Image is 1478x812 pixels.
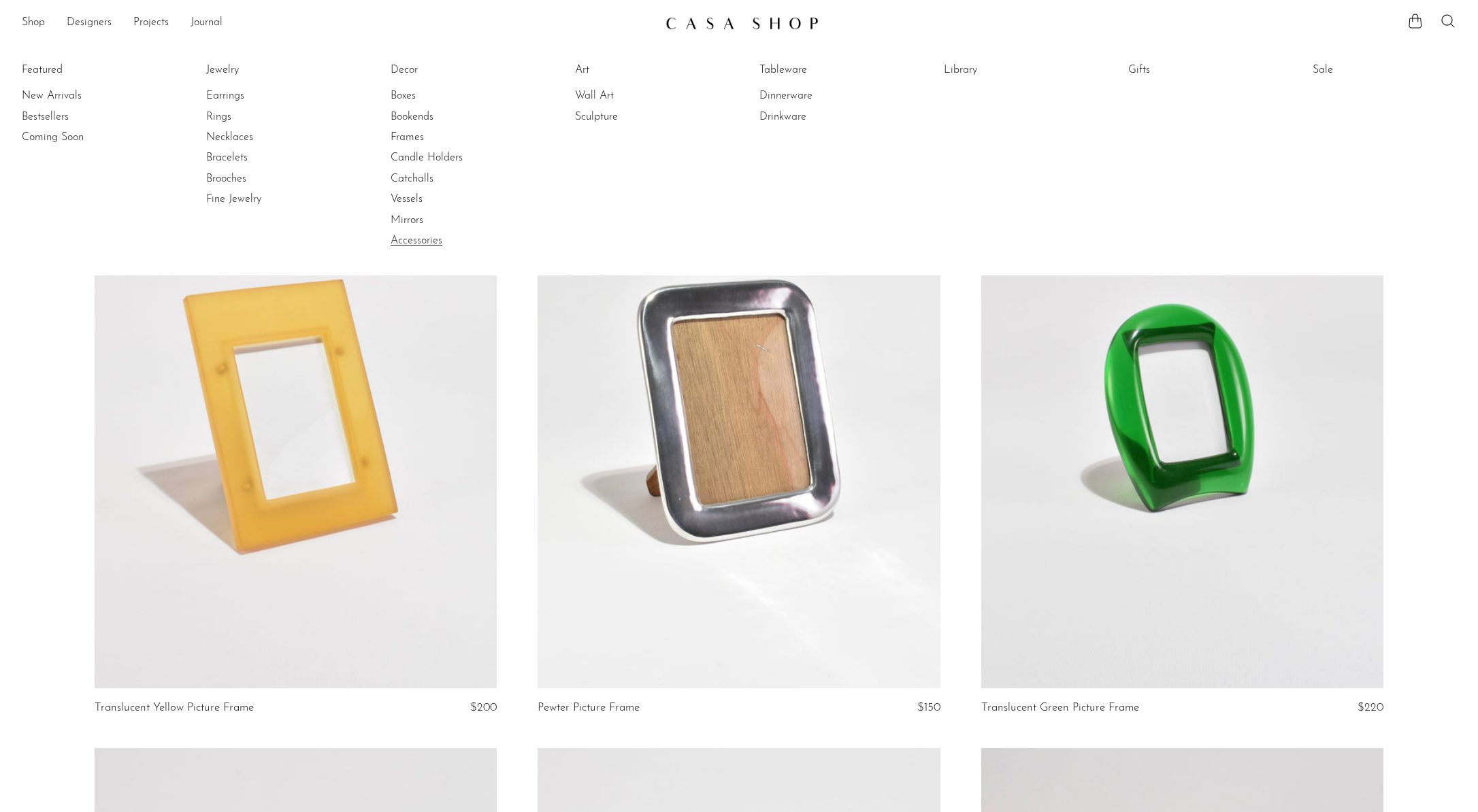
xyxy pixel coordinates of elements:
[1358,702,1383,713] span: $220
[133,14,169,32] a: Projects
[22,88,124,103] a: New Arrivals
[391,150,493,165] a: Candle Holders
[391,233,493,248] a: Accessories
[206,192,308,207] a: Fine Jewelry
[206,109,308,124] a: Rings
[575,60,677,127] ul: Art
[206,130,308,145] a: Necklaces
[759,63,861,78] a: Tableware
[944,63,1046,78] a: Library
[391,130,493,145] a: Frames
[981,702,1139,714] a: Translucent Green Picture Frame
[206,88,308,103] a: Earrings
[391,63,493,78] a: Decor
[22,14,45,32] a: Shop
[22,86,124,148] ul: Featured
[391,171,493,186] a: Catchalls
[206,63,308,78] a: Jewelry
[391,192,493,207] a: Vessels
[22,130,124,145] a: Coming Soon
[1313,63,1415,78] a: Sale
[470,702,497,713] span: $200
[575,109,677,124] a: Sculpture
[206,171,308,186] a: Brooches
[759,60,861,127] ul: Tableware
[1313,60,1415,86] ul: Sale
[391,213,493,228] a: Mirrors
[759,88,861,103] a: Dinnerware
[191,14,223,32] a: Journal
[575,63,677,78] a: Art
[22,12,655,35] ul: NEW HEADER MENU
[22,109,124,124] a: Bestsellers
[22,12,655,35] nav: Desktop navigation
[1128,60,1230,86] ul: Gifts
[206,150,308,165] a: Bracelets
[391,60,493,252] ul: Decor
[67,14,112,32] a: Designers
[391,88,493,103] a: Boxes
[575,88,677,103] a: Wall Art
[917,702,940,713] span: $150
[391,109,493,124] a: Bookends
[95,702,254,714] a: Translucent Yellow Picture Frame
[759,109,861,124] a: Drinkware
[1128,63,1230,78] a: Gifts
[206,60,308,210] ul: Jewelry
[538,702,640,714] a: Pewter Picture Frame
[944,60,1046,86] ul: Library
